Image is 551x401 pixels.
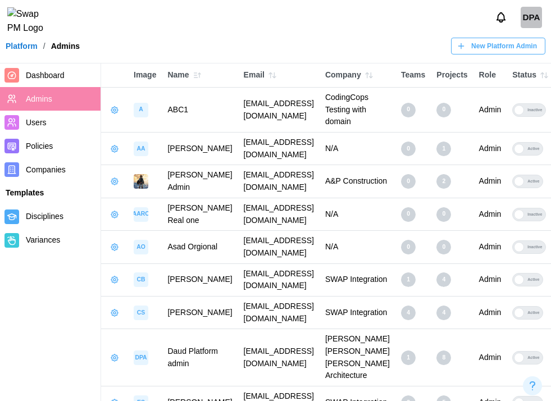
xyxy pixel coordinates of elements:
div: Admin [479,104,502,116]
div: [PERSON_NAME] Admin [167,169,232,193]
div: image [134,240,148,254]
span: Dashboard [26,71,65,80]
div: Admin [479,175,502,188]
div: [PERSON_NAME] [167,143,232,155]
div: 0 [401,207,416,222]
div: image [134,103,148,117]
div: Teams [401,69,425,81]
div: Inactive [524,104,545,116]
div: Active [524,143,543,155]
div: 0 [436,103,451,117]
div: [PERSON_NAME] [167,307,232,319]
div: image [134,207,148,222]
td: SWAP Integration [320,263,395,296]
td: A&P Construction [320,165,395,198]
div: 1 [401,350,416,365]
td: [PERSON_NAME] [PERSON_NAME] [PERSON_NAME] Architecture [320,329,395,386]
div: Active [524,274,543,286]
div: DPA [521,7,542,28]
div: Templates [6,187,95,199]
td: [EMAIL_ADDRESS][DOMAIN_NAME] [238,165,320,198]
div: Active [524,175,543,188]
td: CodingCops Testing with domain [320,88,395,133]
td: [EMAIL_ADDRESS][DOMAIN_NAME] [238,296,320,329]
img: image [134,174,148,189]
div: 0 [401,174,416,189]
img: Swap PM Logo [7,7,53,35]
div: Role [479,69,502,81]
td: [EMAIL_ADDRESS][DOMAIN_NAME] [238,231,320,263]
div: 0 [401,142,416,156]
div: Daud Platform admin [167,345,232,370]
div: 0 [401,240,416,254]
button: New Platform Admin [451,38,545,54]
div: image [134,306,148,320]
td: SWAP Integration [320,296,395,329]
div: ABC1 [167,104,232,116]
div: 8 [436,350,451,365]
div: Admins [51,42,80,50]
td: [EMAIL_ADDRESS][DOMAIN_NAME] [238,133,320,165]
div: Email [244,67,314,83]
button: Notifications [491,8,511,27]
div: Admin [479,352,502,364]
div: Company [325,67,390,83]
span: Users [26,118,47,127]
td: [EMAIL_ADDRESS][DOMAIN_NAME] [238,88,320,133]
div: Admin [479,274,502,286]
span: Policies [26,142,53,151]
div: Active [524,307,543,319]
div: Admin [479,208,502,221]
div: 4 [436,306,451,320]
div: 0 [436,240,451,254]
div: [PERSON_NAME] [167,274,232,286]
td: [EMAIL_ADDRESS][DOMAIN_NAME] [238,198,320,230]
a: Platform [6,42,38,50]
span: New Platform Admin [471,38,537,54]
span: Disciplines [26,212,63,221]
div: 1 [401,272,416,287]
td: N/A [320,231,395,263]
span: Companies [26,165,66,174]
div: image [134,350,148,365]
td: [EMAIL_ADDRESS][DOMAIN_NAME] [238,263,320,296]
div: 2 [436,174,451,189]
div: 0 [401,103,416,117]
div: Asad Orgional [167,241,232,253]
td: N/A [320,198,395,230]
div: Admin [479,143,502,155]
div: 4 [436,272,451,287]
div: image [134,142,148,156]
div: Active [524,352,543,364]
td: N/A [320,133,395,165]
div: Admin [479,241,502,253]
div: Image [134,69,156,81]
div: Admin [479,307,502,319]
span: Variances [26,235,60,244]
div: [PERSON_NAME] Real one [167,202,232,226]
div: 4 [401,306,416,320]
div: Inactive [524,241,545,253]
div: Inactive [524,208,545,221]
a: Daud Platform admin [521,7,542,28]
div: 1 [436,142,451,156]
div: image [134,272,148,287]
div: / [43,42,45,50]
div: Projects [436,69,467,81]
td: [EMAIL_ADDRESS][DOMAIN_NAME] [238,329,320,386]
div: Name [167,67,232,83]
div: 0 [436,207,451,222]
span: Admins [26,94,52,103]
